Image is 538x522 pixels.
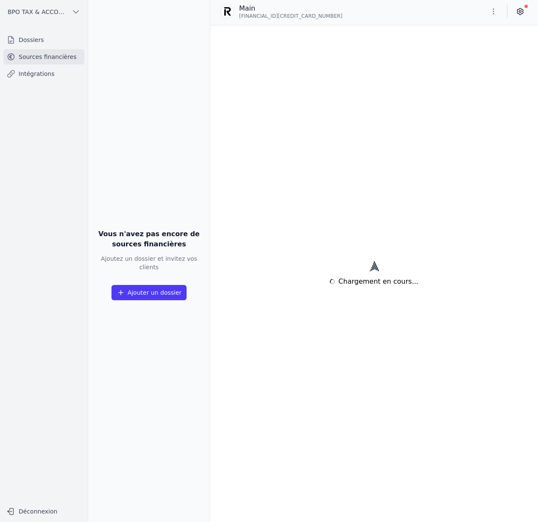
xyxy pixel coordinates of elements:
h3: Vous n'avez pas encore de sources financières [95,229,203,249]
a: Sources financières [3,49,84,64]
p: Ajoutez un dossier et invitez vos clients [95,254,203,271]
span: [FINANCIAL_ID][CREDIT_CARD_NUMBER] [239,13,343,20]
span: Chargement en cours... [338,276,418,287]
p: Main [239,3,343,14]
a: Intégrations [3,66,84,81]
span: BPO TAX & ACCOUNTANCY SRL [8,8,68,16]
button: Ajouter un dossier [112,285,187,300]
img: revolut.png [220,5,234,18]
a: Dossiers [3,32,84,47]
button: Déconnexion [3,505,84,518]
button: BPO TAX & ACCOUNTANCY SRL [3,5,84,19]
